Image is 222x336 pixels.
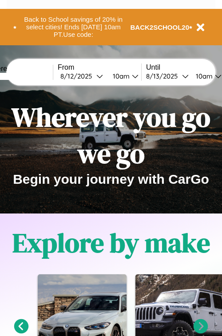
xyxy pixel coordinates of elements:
div: 10am [191,72,215,80]
div: 8 / 13 / 2025 [146,72,182,80]
label: From [58,63,141,71]
h1: Explore by make [12,225,210,261]
button: 10am [106,71,141,81]
button: 8/12/2025 [58,71,106,81]
button: Back to School savings of 20% in select cities! Ends [DATE] 10am PT.Use code: [16,13,131,41]
div: 8 / 12 / 2025 [60,72,96,80]
b: BACK2SCHOOL20 [131,24,190,31]
div: 10am [108,72,132,80]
